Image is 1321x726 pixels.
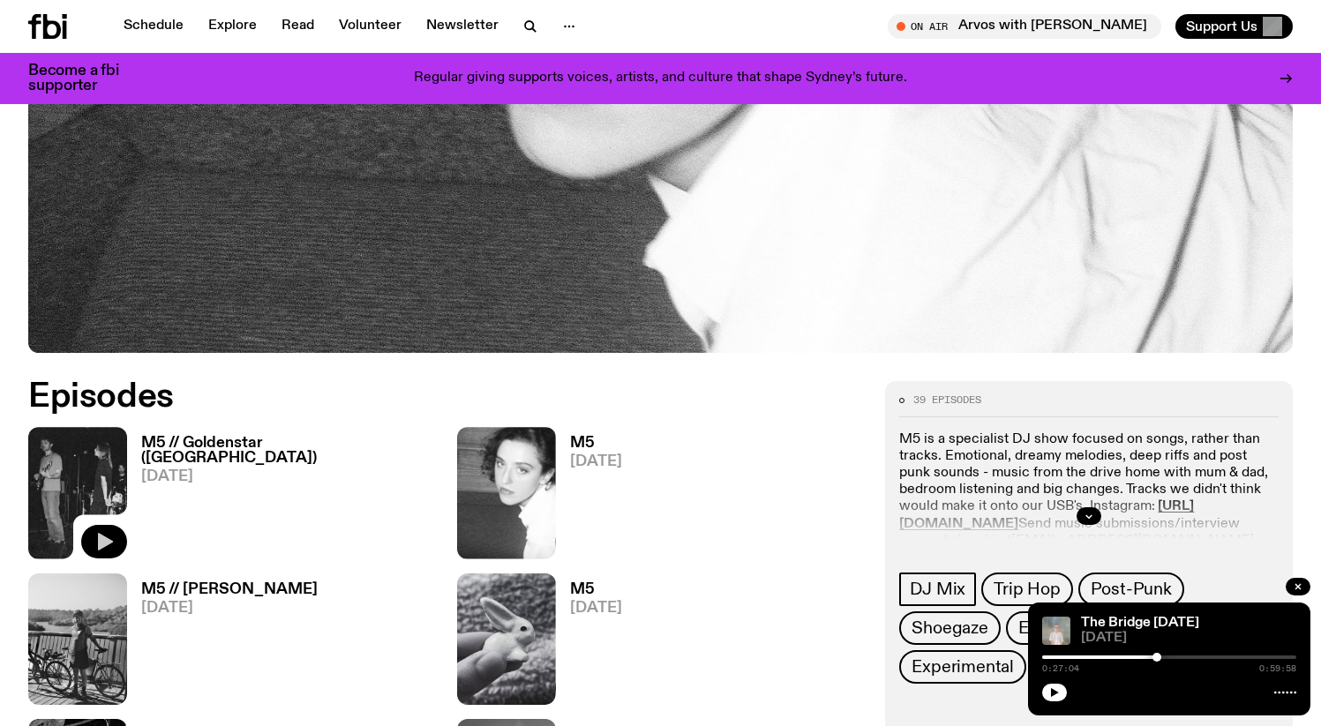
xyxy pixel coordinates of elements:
span: Support Us [1186,19,1257,34]
span: Shoegaze [912,618,987,638]
a: Shoegaze [899,611,1000,645]
span: 0:59:58 [1259,664,1296,673]
span: [DATE] [1081,632,1296,645]
a: Explore [198,14,267,39]
a: Emo [1006,611,1065,645]
span: DJ Mix [910,580,965,599]
a: Volunteer [328,14,412,39]
img: A black and white photo of Lilly wearing a white blouse and looking up at the camera. [457,427,556,558]
h2: Episodes [28,381,864,413]
h3: M5 // Goldenstar ([GEOGRAPHIC_DATA]) [141,436,436,466]
a: M5[DATE] [556,436,622,558]
span: 39 episodes [913,395,981,405]
a: Post-Punk [1078,573,1184,606]
a: Schedule [113,14,194,39]
span: Experimental [912,657,1014,677]
a: Newsletter [416,14,509,39]
span: Emo [1018,618,1053,638]
a: DJ Mix [899,573,976,606]
img: Mara stands in front of a frosted glass wall wearing a cream coloured t-shirt and black glasses. ... [1042,617,1070,645]
a: The Bridge [DATE] [1081,616,1199,630]
a: M5 // [PERSON_NAME][DATE] [127,582,318,705]
button: Support Us [1175,14,1293,39]
a: M5 // Goldenstar ([GEOGRAPHIC_DATA])[DATE] [127,436,436,558]
a: Read [271,14,325,39]
h3: M5 // [PERSON_NAME] [141,582,318,597]
button: On AirArvos with [PERSON_NAME] [888,14,1161,39]
a: Experimental [899,650,1026,684]
p: Regular giving supports voices, artists, and culture that shape Sydney’s future. [414,71,907,86]
span: [DATE] [141,469,436,484]
p: M5 is a specialist DJ show focused on songs, rather than tracks. Emotional, dreamy melodies, deep... [899,431,1279,567]
a: M5[DATE] [556,582,622,705]
span: Post-Punk [1091,580,1172,599]
a: Trip Hop [981,573,1072,606]
h3: M5 [570,436,622,451]
span: [DATE] [570,454,622,469]
span: [DATE] [141,601,318,616]
span: 0:27:04 [1042,664,1079,673]
span: Trip Hop [994,580,1060,599]
h3: M5 [570,582,622,597]
h3: Become a fbi supporter [28,64,141,94]
span: [DATE] [570,601,622,616]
